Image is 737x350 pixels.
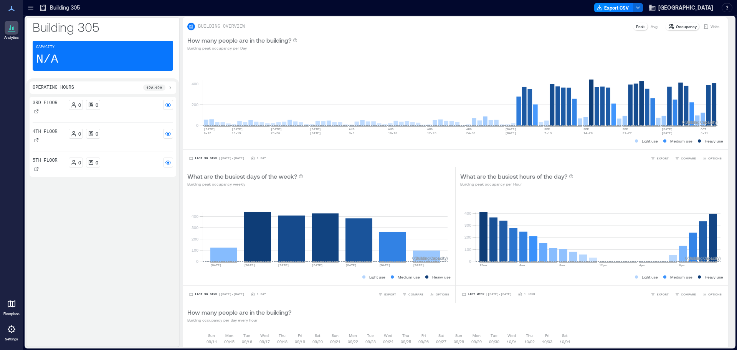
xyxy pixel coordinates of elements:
[705,138,723,144] p: Heavy use
[642,138,658,144] p: Light use
[33,129,58,135] p: 4th Floor
[192,214,198,219] tspan: 400
[349,332,357,338] p: Mon
[464,223,471,227] tspan: 300
[636,23,644,30] p: Peak
[365,338,376,345] p: 09/23
[681,292,696,297] span: COMPARE
[4,35,19,40] p: Analytics
[310,128,321,131] text: [DATE]
[583,131,593,135] text: 14-20
[388,131,397,135] text: 10-16
[192,81,198,86] tspan: 400
[436,338,446,345] p: 09/27
[701,154,723,162] button: OPTIONS
[507,332,516,338] p: Wed
[623,131,632,135] text: 21-27
[657,292,669,297] span: EXPORT
[277,338,288,345] p: 09/18
[146,85,162,91] p: 12a - 12a
[96,159,98,166] p: 0
[662,131,673,135] text: [DATE]
[455,332,462,338] p: Sun
[349,131,355,135] text: 3-9
[1,295,22,318] a: Floorplans
[33,85,74,91] p: Operating Hours
[460,181,573,187] p: Building peak occupancy per Hour
[36,52,58,67] p: N/A
[232,128,243,131] text: [DATE]
[204,131,211,135] text: 6-12
[489,338,499,345] p: 09/30
[519,264,525,267] text: 4am
[78,159,81,166] p: 0
[257,156,266,161] p: 1 Day
[427,128,433,131] text: AUG
[367,332,374,338] p: Tue
[701,290,723,298] button: OPTIONS
[244,264,255,267] text: [DATE]
[507,338,517,345] p: 10/01
[295,338,305,345] p: 09/19
[542,338,552,345] p: 10/03
[33,19,173,35] p: Building 305
[662,128,673,131] text: [DATE]
[187,45,297,51] p: Building peak occupancy per Day
[676,23,697,30] p: Occupancy
[369,274,385,280] p: Light use
[544,128,550,131] text: SEP
[524,338,535,345] p: 10/02
[5,337,18,342] p: Settings
[398,274,420,280] p: Medium use
[658,4,713,12] span: [GEOGRAPHIC_DATA]
[187,290,246,298] button: Last 90 Days |[DATE]-[DATE]
[257,292,266,297] p: 1 Day
[96,131,98,137] p: 0
[711,23,719,30] p: Visits
[384,292,396,297] span: EXPORT
[349,128,355,131] text: AUG
[187,317,291,323] p: Building occupancy per day every hour
[187,172,297,181] p: What are the busiest days of the week?
[210,264,221,267] text: [DATE]
[701,128,706,131] text: OCT
[242,338,252,345] p: 09/16
[187,154,246,162] button: Last 90 Days |[DATE]-[DATE]
[379,264,390,267] text: [DATE]
[33,158,58,164] p: 5th Floor
[639,264,645,267] text: 4pm
[545,332,549,338] p: Fri
[466,128,472,131] text: AUG
[402,332,409,338] p: Thu
[524,292,535,297] p: 1 Hour
[681,156,696,161] span: COMPARE
[491,332,497,338] p: Tue
[78,131,81,137] p: 0
[192,225,198,230] tspan: 300
[460,290,513,298] button: Last Week |[DATE]-[DATE]
[705,274,723,280] p: Heavy use
[679,264,685,267] text: 8pm
[388,128,394,131] text: AUG
[464,247,471,252] tspan: 100
[701,131,708,135] text: 5-11
[436,292,449,297] span: OPTIONS
[348,338,358,345] p: 09/22
[421,332,426,338] p: Fri
[2,18,21,42] a: Analytics
[526,332,533,338] p: Thu
[377,290,398,298] button: EXPORT
[196,259,198,264] tspan: 0
[279,332,286,338] p: Thu
[651,23,658,30] p: Avg
[315,332,320,338] p: Sat
[330,338,340,345] p: 09/21
[310,131,321,135] text: [DATE]
[271,131,280,135] text: 20-26
[464,235,471,239] tspan: 200
[207,338,217,345] p: 09/14
[78,102,81,108] p: 0
[345,264,357,267] text: [DATE]
[198,23,245,30] p: BUILDING OVERVIEW
[3,312,20,316] p: Floorplans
